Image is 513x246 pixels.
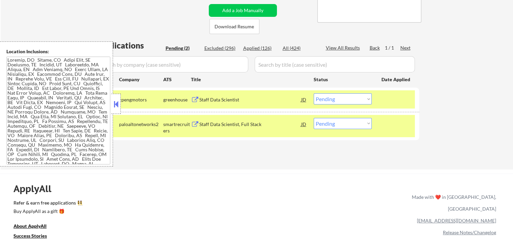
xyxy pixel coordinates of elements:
[163,96,191,103] div: greenhouse
[314,73,372,85] div: Status
[13,209,81,214] div: Buy ApplyAll as a gift 🎁
[243,45,277,52] div: Applied (126)
[13,223,47,229] u: About ApplyAll
[13,208,81,216] a: Buy ApplyAll as a gift 🎁
[417,218,496,223] a: [EMAIL_ADDRESS][DOMAIN_NAME]
[385,44,400,51] div: 1 / 1
[199,96,301,103] div: Staff Data Scientist
[199,121,301,128] div: Staff Data Scientist, Full Stack
[209,4,277,17] button: Add a Job Manually
[381,76,411,83] div: Date Applied
[443,229,496,235] a: Release Notes/Changelog
[13,183,59,194] div: ApplyAll
[204,45,238,52] div: Excluded (296)
[409,191,496,215] div: Made with ❤️ in [GEOGRAPHIC_DATA], [GEOGRAPHIC_DATA]
[326,44,362,51] div: View All Results
[255,56,415,72] input: Search by title (case sensitive)
[96,41,163,50] div: Applications
[166,45,199,52] div: Pending (2)
[209,19,259,34] button: Download Resume
[13,232,56,241] a: Success Stories
[283,45,316,52] div: All (424)
[6,48,110,55] div: Location Inclusions:
[301,118,307,130] div: JD
[163,76,191,83] div: ATS
[13,233,47,239] u: Success Stories
[119,76,163,83] div: Company
[13,201,271,208] a: Refer & earn free applications 👯‍♀️
[400,44,411,51] div: Next
[370,44,380,51] div: Back
[301,93,307,105] div: JD
[13,222,56,231] a: About ApplyAll
[119,121,163,128] div: paloaltonetworks2
[191,76,307,83] div: Title
[96,56,248,72] input: Search by company (case sensitive)
[163,121,191,134] div: smartrecruiters
[119,96,163,103] div: xpengmotors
